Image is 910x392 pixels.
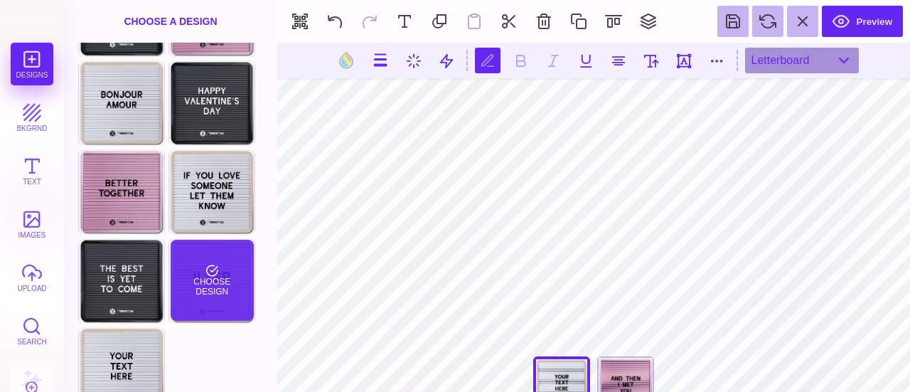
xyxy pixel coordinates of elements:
button: bkgrnd [11,96,53,139]
button: Search [11,309,53,352]
button: upload [11,256,53,299]
button: Preview [822,6,903,37]
button: images [11,203,53,245]
button: Text [11,149,53,192]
